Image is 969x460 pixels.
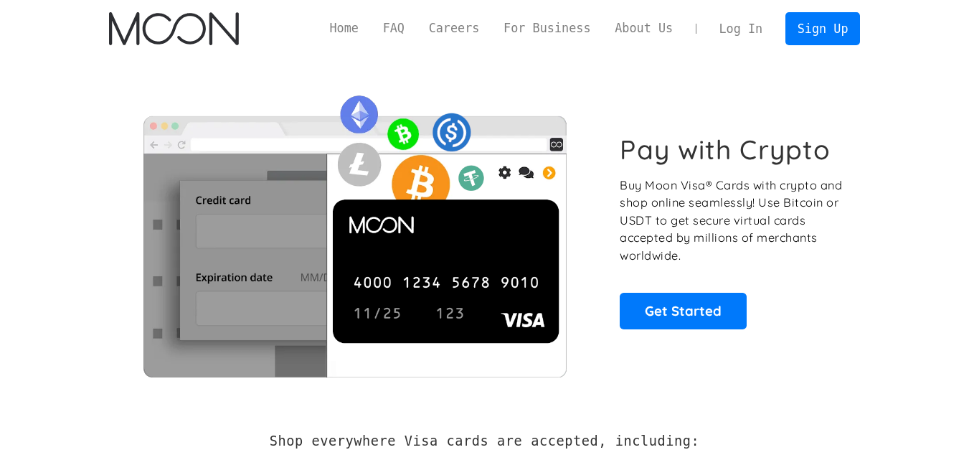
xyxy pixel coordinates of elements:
img: Moon Cards let you spend your crypto anywhere Visa is accepted. [109,85,600,377]
p: Buy Moon Visa® Cards with crypto and shop online seamlessly! Use Bitcoin or USDT to get secure vi... [620,177,844,265]
a: FAQ [371,19,417,37]
img: Moon Logo [109,12,239,45]
h2: Shop everywhere Visa cards are accepted, including: [270,433,699,449]
a: Get Started [620,293,747,329]
h1: Pay with Crypto [620,133,831,166]
a: About Us [602,19,685,37]
a: Careers [417,19,491,37]
a: For Business [491,19,602,37]
a: home [109,12,239,45]
a: Home [318,19,371,37]
a: Log In [707,13,775,44]
a: Sign Up [785,12,860,44]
